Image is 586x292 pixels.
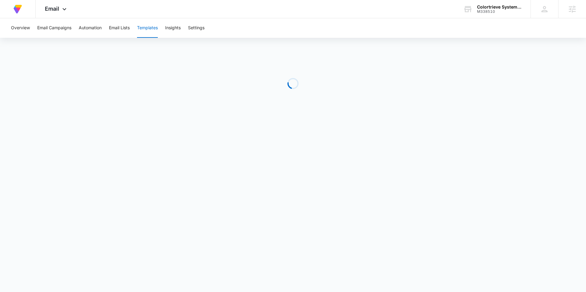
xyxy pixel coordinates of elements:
a: Close modal [109,2,120,13]
button: Settings [188,18,204,38]
a: support guide [75,112,101,117]
h2: Add your branding to your email automations [6,66,116,85]
button: Email Campaigns [37,18,71,38]
a: Learn More [76,130,110,141]
button: Overview [11,18,30,38]
button: Email Lists [109,18,130,38]
div: account id [477,9,522,14]
p: Now, you can update your email automations with your brand information like your logo, main color... [6,91,116,118]
button: Insights [165,18,181,38]
button: Templates [137,18,158,38]
button: Automation [79,18,102,38]
div: account name [477,5,522,9]
span: Email [45,5,59,12]
img: Volusion [12,4,23,15]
